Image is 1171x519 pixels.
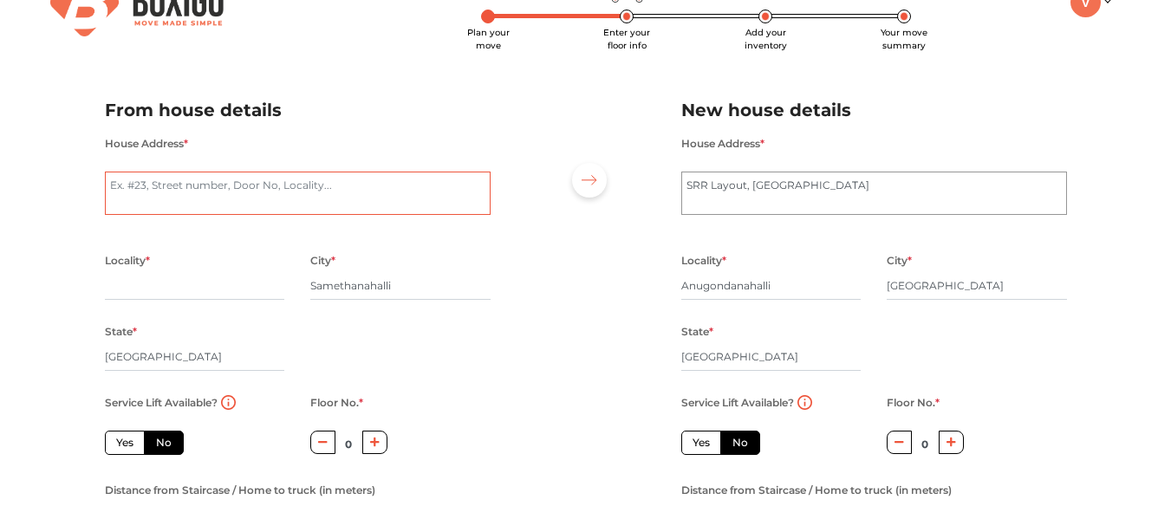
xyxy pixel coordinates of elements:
[105,392,218,414] label: Service Lift Available?
[681,321,713,343] label: State
[310,250,335,272] label: City
[745,27,787,51] span: Add your inventory
[105,96,491,125] h2: From house details
[310,392,363,414] label: Floor No.
[887,392,940,414] label: Floor No.
[105,431,145,455] label: Yes
[105,321,137,343] label: State
[881,27,927,51] span: Your move summary
[681,392,794,414] label: Service Lift Available?
[144,431,184,455] label: No
[681,96,1067,125] h2: New house details
[681,250,726,272] label: Locality
[105,250,150,272] label: Locality
[105,133,188,155] label: House Address
[887,250,912,272] label: City
[681,479,952,502] label: Distance from Staircase / Home to truck (in meters)
[603,27,650,51] span: Enter your floor info
[681,172,1067,215] textarea: SRR Layout, [GEOGRAPHIC_DATA]
[467,27,510,51] span: Plan your move
[681,133,764,155] label: House Address
[720,431,760,455] label: No
[105,479,375,502] label: Distance from Staircase / Home to truck (in meters)
[681,431,721,455] label: Yes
